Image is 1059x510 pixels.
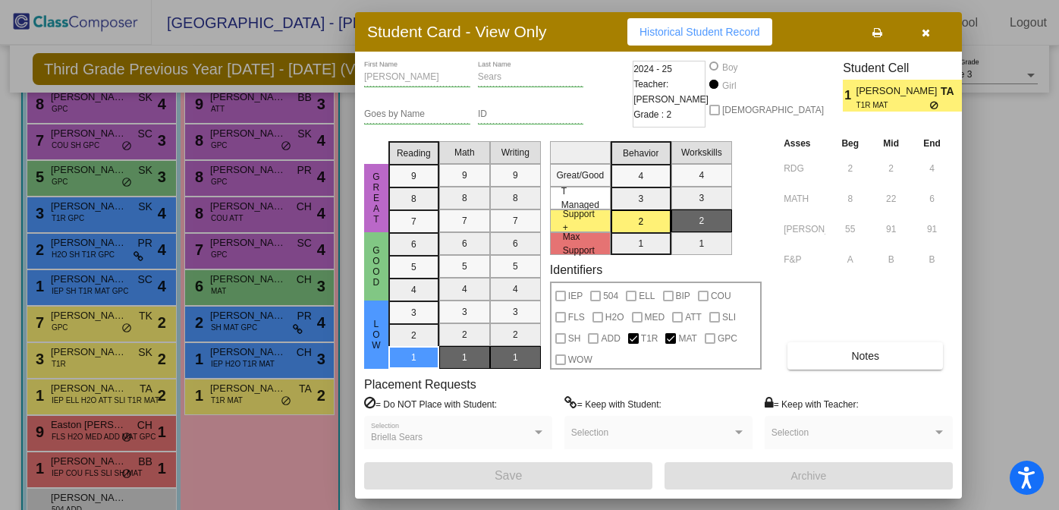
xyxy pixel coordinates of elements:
button: Historical Student Record [627,18,772,46]
span: Great [369,172,383,225]
span: SH [568,329,581,348]
span: Grade : 2 [633,107,671,122]
input: assessment [784,248,825,271]
span: BIP [676,287,690,305]
input: assessment [784,218,825,241]
span: H2O [605,308,624,326]
button: Archive [665,462,953,490]
span: 504 [603,287,618,305]
input: assessment [784,157,825,180]
label: Identifiers [550,263,602,277]
input: assessment [784,187,825,210]
th: End [911,135,953,152]
span: Low [369,319,383,351]
th: Mid [871,135,911,152]
span: GPC [718,329,737,348]
button: Save [364,462,652,490]
span: 1 [843,87,856,105]
span: COU [711,287,731,305]
span: TA [941,83,962,99]
h3: Student Cell [843,61,975,75]
h3: Student Card - View Only [367,22,547,41]
span: [PERSON_NAME] [856,83,941,99]
span: 2 [962,87,975,105]
th: Asses [780,135,829,152]
span: IEP [568,287,583,305]
span: T1R MAT [856,99,930,111]
label: = Do NOT Place with Student: [364,396,497,411]
button: Notes [787,342,943,370]
span: Briella Sears [371,432,423,442]
div: Boy [721,61,738,74]
label: = Keep with Teacher: [765,396,859,411]
span: Save [495,469,522,482]
div: Girl [721,79,737,93]
span: WOW [568,351,592,369]
span: ATT [685,308,702,326]
span: FLS [568,308,585,326]
span: MED [645,308,665,326]
label: Placement Requests [364,377,476,392]
span: ADD [601,329,620,348]
span: T1R [641,329,658,348]
span: Archive [791,470,827,482]
th: Beg [829,135,871,152]
span: 2024 - 25 [633,61,672,77]
span: ELL [639,287,655,305]
span: Teacher: [PERSON_NAME] [633,77,709,107]
label: = Keep with Student: [564,396,661,411]
span: Notes [851,350,879,362]
span: [DEMOGRAPHIC_DATA] [722,101,824,119]
span: MAT [678,329,696,348]
span: Good [369,245,383,288]
span: SLI [722,308,736,326]
input: goes by name [364,109,470,120]
span: Historical Student Record [639,26,760,38]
